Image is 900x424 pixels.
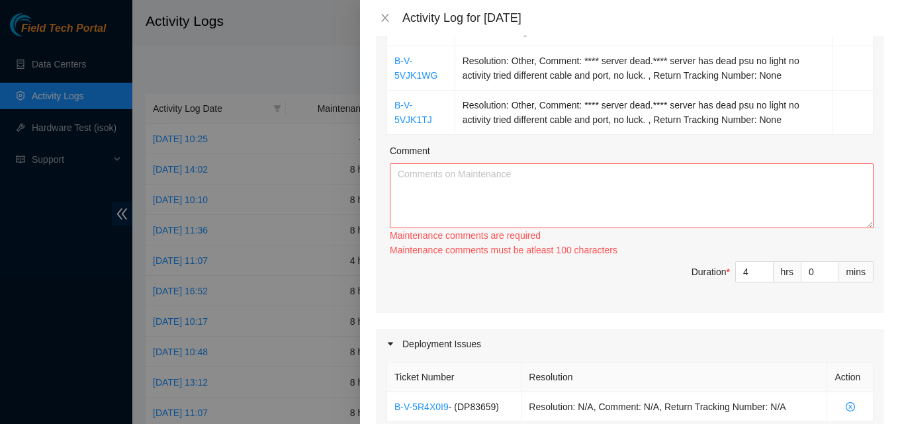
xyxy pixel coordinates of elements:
div: Deployment Issues [376,329,884,359]
span: caret-right [386,340,394,348]
a: B-V-5VJK1TJ [394,100,432,125]
span: - ( DP83659 ) [449,402,499,412]
span: close [380,13,390,23]
div: hrs [774,261,801,282]
div: Maintenance comments must be atleast 100 characters [390,243,874,257]
div: Duration [692,265,730,279]
span: close-circle [834,402,866,411]
td: Resolution: Other, Comment: **** server dead.**** server has dead psu no light no activity tried ... [455,91,832,135]
div: Maintenance comments are required [390,228,874,243]
th: Ticket Number [387,362,521,392]
td: Resolution: N/A, Comment: N/A, Return Tracking Number: N/A [521,392,827,422]
th: Resolution [521,362,827,392]
td: Resolution: Other, Comment: **** server dead.**** server has dead psu no light no activity tried ... [455,46,832,91]
label: Comment [390,144,430,158]
div: Activity Log for [DATE] [402,11,884,25]
div: mins [838,261,874,282]
a: B-V-5VJK1WG [394,56,437,81]
textarea: Comment [390,163,874,228]
th: Action [827,362,874,392]
a: B-V-5R4X0I9 [394,402,449,412]
button: Close [376,12,394,24]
